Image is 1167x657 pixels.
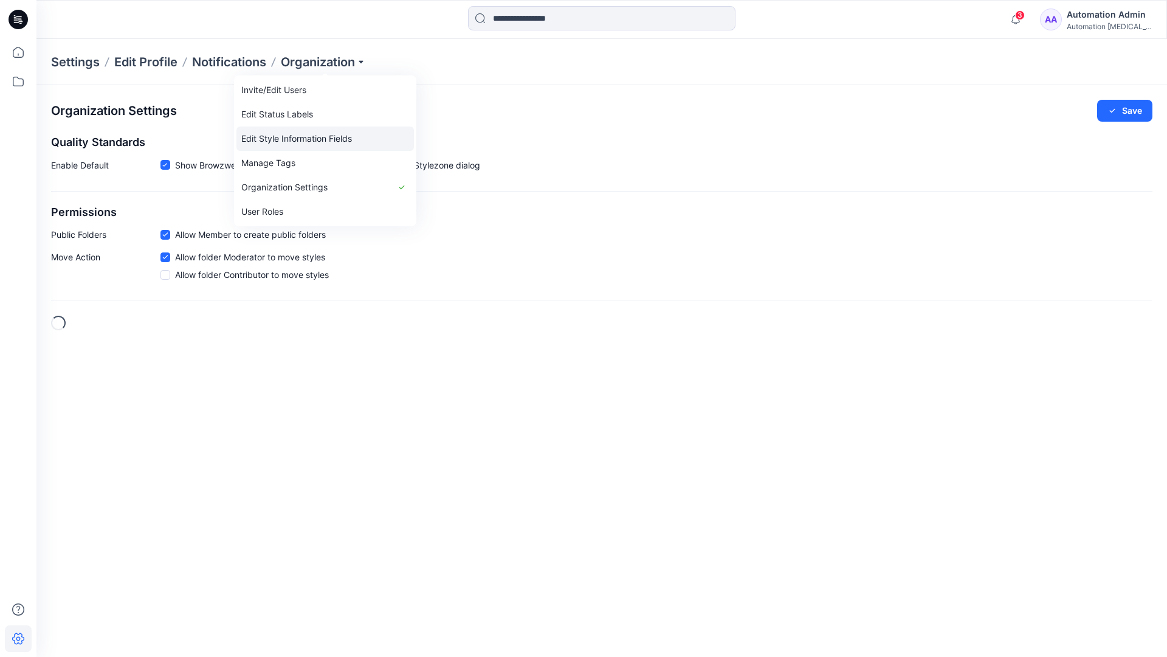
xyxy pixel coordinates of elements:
[175,251,325,263] span: Allow folder Moderator to move styles
[236,151,414,175] a: Manage Tags
[236,200,414,224] a: User Roles
[236,175,414,200] a: Organization Settings
[236,127,414,151] a: Edit Style Information Fields
[1040,9,1062,30] div: AA
[1015,10,1025,20] span: 3
[192,54,266,71] a: Notifications
[51,206,1152,219] h2: Permissions
[175,228,326,241] span: Allow Member to create public folders
[236,78,414,102] a: Invite/Edit Users
[51,251,160,286] p: Move Action
[51,54,100,71] p: Settings
[236,102,414,127] a: Edit Status Labels
[51,159,160,176] p: Enable Default
[51,228,160,241] p: Public Folders
[1067,22,1152,31] div: Automation [MEDICAL_DATA]...
[51,136,1152,149] h2: Quality Standards
[175,268,329,281] span: Allow folder Contributor to move styles
[1067,7,1152,22] div: Automation Admin
[175,159,480,172] span: Show Browzwear’s default quality standards in the Share to Stylezone dialog
[1097,100,1152,122] button: Save
[114,54,177,71] a: Edit Profile
[51,104,177,118] h2: Organization Settings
